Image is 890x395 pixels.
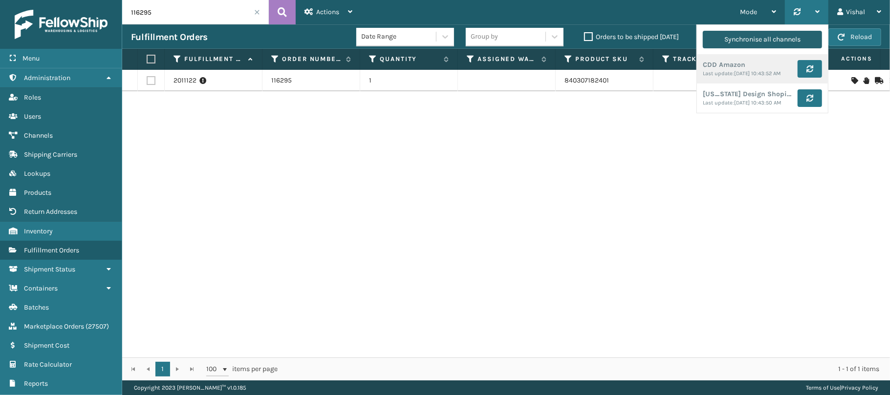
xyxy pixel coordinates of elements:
span: Roles [24,93,41,102]
span: Fulfillment Orders [24,246,79,254]
label: Fulfillment Order Id [184,55,243,63]
span: Actions [810,51,878,67]
span: Administration [24,74,70,82]
span: Lookups [24,169,50,178]
label: Orders to be shipped [DATE] [584,33,679,41]
i: Mark as Shipped [875,77,881,84]
label: Tracking Number [673,55,732,63]
span: Last update: [703,100,734,106]
div: CDD Amazon [703,61,792,69]
td: 1 [360,70,458,91]
span: [DATE] 10:43:50 AM [734,100,781,106]
label: Assigned Warehouse [478,55,537,63]
span: Last update: [703,70,734,77]
a: 1 [155,362,170,376]
div: Group by [471,32,498,42]
p: Copyright 2023 [PERSON_NAME]™ v 1.0.185 [134,380,246,395]
div: Synchronise all channels [724,31,801,48]
button: Reload [828,28,881,46]
span: Menu [22,54,40,62]
span: Shipment Cost [24,341,69,350]
label: Quantity [380,55,439,63]
a: Privacy Policy [841,384,878,391]
span: Batches [24,303,49,312]
a: 840307182401 [564,76,609,84]
div: Date Range [361,32,437,42]
span: Inventory [24,227,53,235]
div: | [806,380,878,395]
span: Return Addresses [24,208,77,216]
span: 100 [206,364,221,374]
span: Users [24,112,41,121]
label: Product SKU [575,55,634,63]
i: Assign Carrier and Warehouse [851,77,857,84]
i: On Hold [863,77,869,84]
a: 2011122 [174,76,196,85]
img: logo [15,10,108,39]
span: Channels [24,131,53,140]
span: Products [24,188,51,197]
span: Mode [740,8,757,16]
div: California Design Shopify [703,90,792,99]
span: Shipping Carriers [24,150,77,159]
span: Marketplace Orders [24,322,84,331]
label: Order Number [282,55,341,63]
a: Terms of Use [806,384,840,391]
div: 1 - 1 of 1 items [291,364,879,374]
span: ( 27507 ) [86,322,109,331]
span: Shipment Status [24,265,75,273]
span: [DATE] 10:43:52 AM [734,70,781,77]
a: 116295 [271,76,292,85]
button: Synchronise all channels [703,31,822,48]
h3: Fulfillment Orders [131,31,207,43]
span: Containers [24,284,58,292]
span: Actions [316,8,339,16]
span: items per page [206,362,278,376]
span: Reports [24,379,48,388]
span: Rate Calculator [24,360,72,369]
